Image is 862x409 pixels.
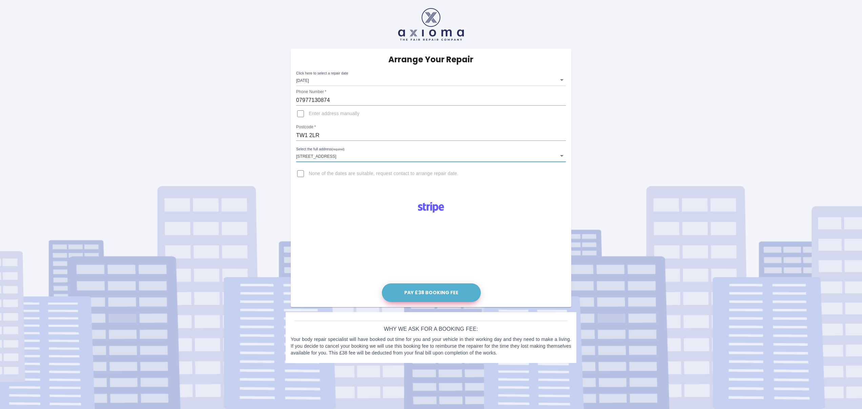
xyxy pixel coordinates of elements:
[296,71,348,76] label: Click here to select a repair date
[398,8,464,41] img: axioma
[332,148,345,151] small: (required)
[296,150,566,162] div: [STREET_ADDRESS]
[291,336,571,356] p: Your body repair specialist will have booked out time for you and your vehicle in their working d...
[388,54,473,65] h5: Arrange Your Repair
[291,324,571,334] h6: Why we ask for a booking fee:
[296,89,326,95] label: Phone Number
[382,283,481,302] button: Pay £38 Booking Fee
[309,110,360,117] span: Enter address manually
[296,124,316,130] label: Postcode
[309,170,458,177] span: None of the dates are suitable, request contact to arrange repair date.
[296,147,345,152] label: Select the full address
[380,217,482,281] iframe: Secure payment input frame
[414,199,448,216] img: Logo
[296,74,566,86] div: [DATE]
